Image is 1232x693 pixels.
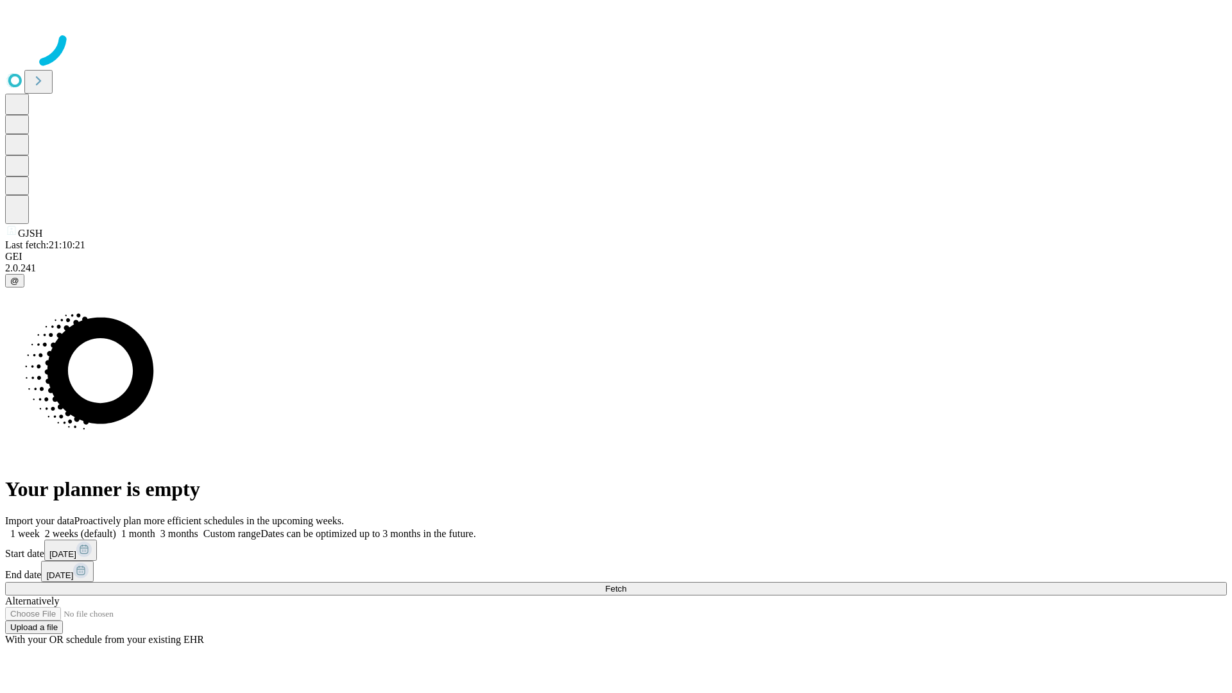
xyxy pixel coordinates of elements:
[5,262,1227,274] div: 2.0.241
[18,228,42,239] span: GJSH
[261,528,475,539] span: Dates can be optimized up to 3 months in the future.
[203,528,261,539] span: Custom range
[49,549,76,559] span: [DATE]
[5,595,59,606] span: Alternatively
[10,528,40,539] span: 1 week
[44,540,97,561] button: [DATE]
[5,582,1227,595] button: Fetch
[5,251,1227,262] div: GEI
[46,570,73,580] span: [DATE]
[5,515,74,526] span: Import your data
[5,561,1227,582] div: End date
[5,634,204,645] span: With your OR schedule from your existing EHR
[74,515,344,526] span: Proactively plan more efficient schedules in the upcoming weeks.
[5,540,1227,561] div: Start date
[45,528,116,539] span: 2 weeks (default)
[605,584,626,594] span: Fetch
[5,620,63,634] button: Upload a file
[160,528,198,539] span: 3 months
[5,477,1227,501] h1: Your planner is empty
[121,528,155,539] span: 1 month
[5,274,24,287] button: @
[5,239,85,250] span: Last fetch: 21:10:21
[10,276,19,286] span: @
[41,561,94,582] button: [DATE]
